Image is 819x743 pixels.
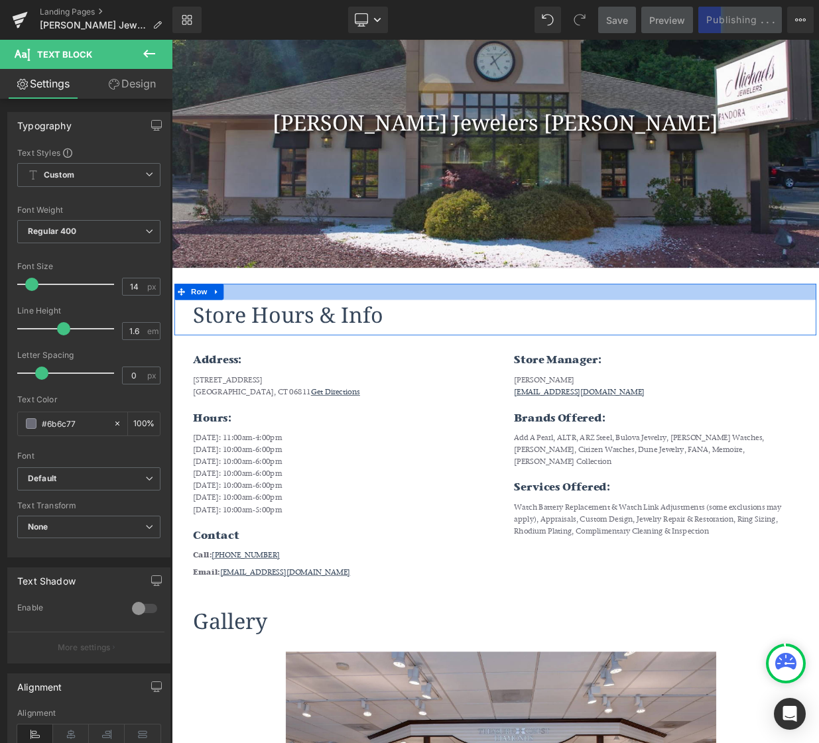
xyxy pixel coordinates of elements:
p: [DATE]: 10:00am-6:00pm [27,530,378,545]
h1: Store Hours & Info [27,322,789,359]
b: Hours: [27,459,74,477]
span: Text Block [37,49,92,60]
div: Alignment [17,709,160,718]
div: Font Weight [17,205,160,215]
p: [DATE]: 10:00am-6:00pm [27,560,378,575]
a: New Library [172,7,202,33]
a: Get Directions [172,431,233,442]
a: [EMAIL_ADDRESS][DOMAIN_NAME] [60,654,221,665]
div: Font Size [17,262,160,271]
span: Row [21,302,47,322]
b: Brands Offered: [424,459,537,477]
div: Typography [17,113,72,131]
button: Redo [566,7,593,33]
a: Preview [641,7,693,33]
input: Color [42,416,107,431]
div: % [128,412,160,435]
div: Text Transform [17,501,160,510]
p: [PERSON_NAME] [424,414,776,429]
p: Add A Pearl, ALTR, ARZ Steel, Bulova Jewelry, [PERSON_NAME] Watches, [PERSON_NAME], Citizen Watch... [424,486,776,530]
b: None [28,522,48,532]
span: [PERSON_NAME] Jewelers [PERSON_NAME] [40,20,147,30]
p: [DATE]: 11:00am-4:00pm [27,486,378,500]
p: [DATE]: 10:00am-6:00pm [27,501,378,516]
button: More [787,7,814,33]
span: px [147,282,158,291]
strong: Call: [27,632,50,645]
p: Watch Battery Replacement & Watch Link Adjustments (some exclusions may apply), Appraisals, Custo... [424,572,776,616]
span: Save [606,13,628,27]
span: Preview [649,13,685,27]
strong: Services Offered: [424,545,543,563]
div: Letter Spacing [17,351,160,360]
p: [DATE]: 10:00am-6:00pm [27,545,378,560]
div: Text Styles [17,147,160,158]
p: [STREET_ADDRESS] [27,414,378,429]
div: Line Height [17,306,160,315]
span: px [147,371,158,380]
b: Store Manager: [424,388,533,406]
b: Address: [27,388,86,406]
p: More settings [58,642,111,654]
strong: Email: [27,654,60,666]
a: [EMAIL_ADDRESS][DOMAIN_NAME] [424,431,586,442]
div: Font [17,451,160,461]
p: [DATE]: 10:00am-5:00pm [27,575,378,590]
a: Design [89,69,175,99]
button: More settings [8,632,164,663]
b: Custom [44,170,74,181]
div: Text Color [17,395,160,404]
h1: Gallery [27,701,789,738]
a: Expand / Collapse [47,302,64,322]
div: Alignment [17,674,62,693]
a: [PHONE_NUMBER] [50,633,134,644]
b: Contact [27,605,84,623]
div: Text Shadow [17,568,76,587]
i: Default [28,473,56,485]
b: Regular 400 [28,226,77,236]
p: [DATE]: 10:00am-6:00pm [27,516,378,530]
a: Landing Pages [40,7,172,17]
div: Enable [17,602,119,616]
p: [GEOGRAPHIC_DATA], CT 06811 [27,429,378,444]
span: em [147,327,158,335]
button: Undo [535,7,561,33]
div: Open Intercom Messenger [774,698,806,730]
